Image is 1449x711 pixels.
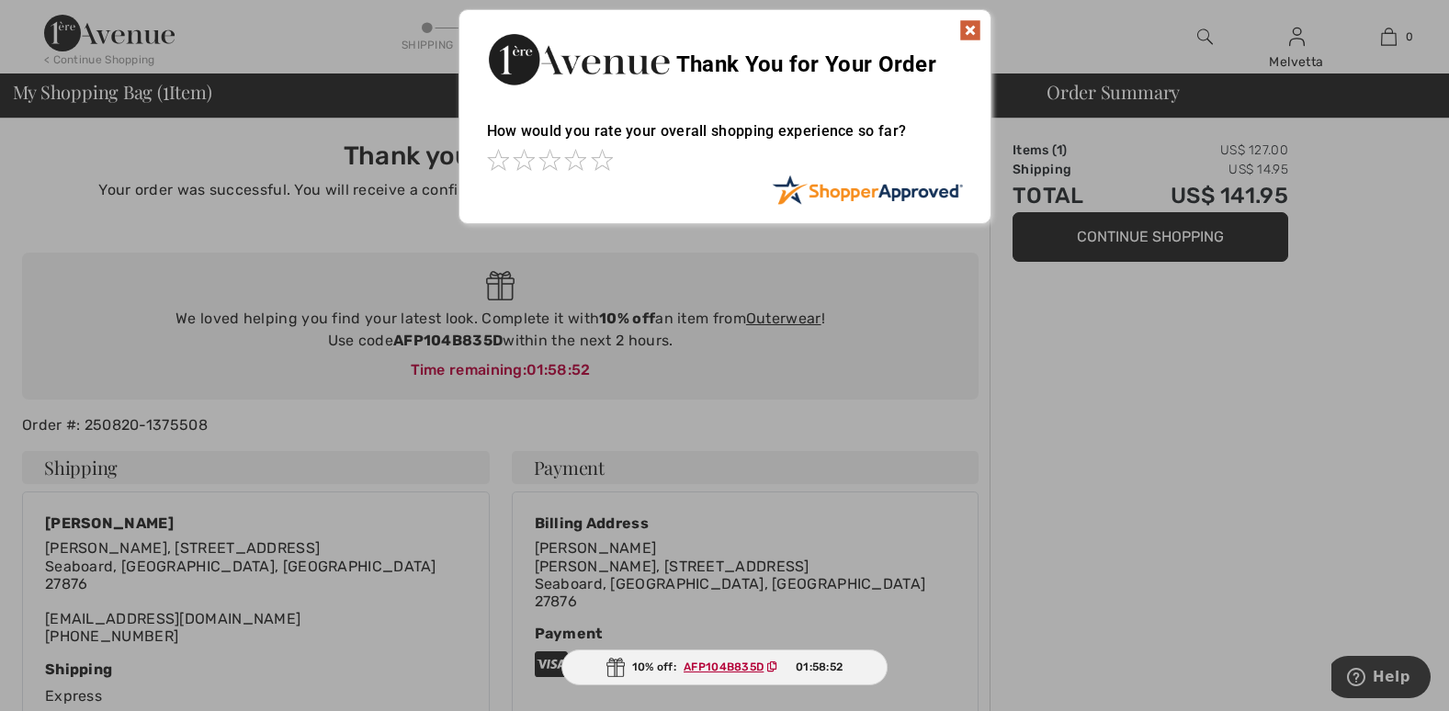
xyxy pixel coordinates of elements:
[959,19,981,41] img: x
[684,660,764,673] ins: AFP104B835D
[487,28,671,90] img: Thank You for Your Order
[676,51,936,77] span: Thank You for Your Order
[606,658,625,677] img: Gift.svg
[487,104,963,175] div: How would you rate your overall shopping experience so far?
[796,659,843,675] span: 01:58:52
[41,13,79,29] span: Help
[561,649,889,685] div: 10% off:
